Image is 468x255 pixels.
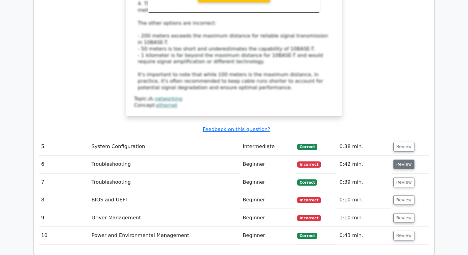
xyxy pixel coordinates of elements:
div: Topic: [134,96,334,102]
td: BIOS and UEFI [89,191,240,209]
td: Troubleshooting [89,174,240,191]
td: Beginner [240,174,295,191]
td: Intermediate [240,138,295,156]
td: 8 [39,191,89,209]
td: Driver Management [89,209,240,227]
td: 0:42 min. [337,156,391,173]
button: Review [393,195,414,205]
td: 9 [39,209,89,227]
td: 0:38 min. [337,138,391,156]
td: 10 [39,227,89,244]
td: 0:43 min. [337,227,391,244]
div: Concept: [134,102,334,109]
td: 6 [39,156,89,173]
td: Beginner [240,156,295,173]
span: Incorrect [297,215,321,221]
span: Correct [297,144,317,150]
span: Incorrect [297,197,321,203]
button: Review [393,160,414,169]
a: networking [155,96,183,102]
span: Correct [297,179,317,186]
a: Feedback on this question? [203,126,270,132]
button: Review [393,231,414,240]
td: Power and Environmental Management [89,227,240,244]
button: Review [393,213,414,223]
a: ethernet [156,102,178,108]
td: Beginner [240,209,295,227]
span: Correct [297,233,317,239]
td: 5 [39,138,89,156]
td: 7 [39,174,89,191]
td: Beginner [240,227,295,244]
button: Review [393,142,414,152]
td: System Configuration [89,138,240,156]
td: 0:10 min. [337,191,391,209]
td: 0:39 min. [337,174,391,191]
td: Troubleshooting [89,156,240,173]
button: Review [393,178,414,187]
span: Incorrect [297,161,321,168]
td: Beginner [240,191,295,209]
td: 1:10 min. [337,209,391,227]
